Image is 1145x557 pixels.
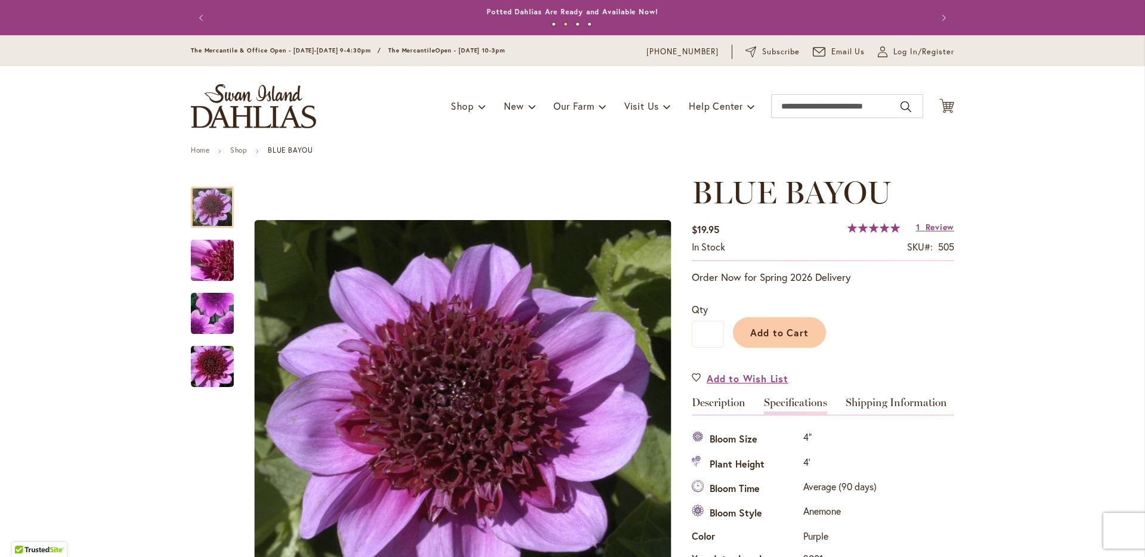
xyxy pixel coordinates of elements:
[692,223,719,236] span: $19.95
[800,452,880,476] td: 4'
[846,397,947,414] a: Shipping Information
[575,22,580,26] button: 3 of 4
[692,397,745,414] a: Description
[800,477,880,502] td: Average (90 days)
[191,84,316,128] a: store logo
[926,221,954,233] span: Review
[170,273,255,355] img: BLUE BAYOU
[451,100,474,112] span: Shop
[689,100,743,112] span: Help Center
[692,477,800,502] th: Bloom Time
[813,46,865,58] a: Email Us
[268,146,312,154] strong: BLUE BAYOU
[692,502,800,526] th: Bloom Style
[800,502,880,526] td: Anemone
[191,47,435,54] span: The Mercantile & Office Open - [DATE]-[DATE] 9-4:30pm / The Mercantile
[191,146,209,154] a: Home
[930,6,954,30] button: Next
[692,452,800,476] th: Plant Height
[552,22,556,26] button: 1 of 4
[692,526,800,549] th: Color
[553,100,594,112] span: Our Farm
[564,22,568,26] button: 2 of 4
[191,175,246,228] div: BLUE BAYOU
[893,46,954,58] span: Log In/Register
[847,223,900,233] div: 100%
[692,240,725,253] span: In stock
[707,372,788,385] span: Add to Wish List
[800,526,880,549] td: Purple
[646,46,719,58] a: [PHONE_NUMBER]
[916,221,954,233] a: 1 Review
[692,240,725,254] div: Availability
[764,397,827,414] a: Specifications
[692,270,954,284] p: Order Now for Spring 2026 Delivery
[435,47,505,54] span: Open - [DATE] 10-3pm
[692,372,788,385] a: Add to Wish List
[191,334,234,387] div: BLUE BAYOU
[191,6,215,30] button: Previous
[692,174,892,211] span: BLUE BAYOU
[504,100,524,112] span: New
[9,515,42,548] iframe: Launch Accessibility Center
[169,228,255,293] img: BLUE BAYOU
[750,326,809,339] span: Add to Cart
[831,46,865,58] span: Email Us
[191,281,246,334] div: BLUE BAYOU
[169,338,255,395] img: BLUE BAYOU
[692,303,708,315] span: Qty
[745,46,800,58] a: Subscribe
[191,228,246,281] div: BLUE BAYOU
[878,46,954,58] a: Log In/Register
[733,317,826,348] button: Add to Cart
[916,221,920,233] span: 1
[800,428,880,452] td: 4"
[587,22,592,26] button: 4 of 4
[624,100,659,112] span: Visit Us
[487,7,658,16] a: Potted Dahlias Are Ready and Available Now!
[762,46,800,58] span: Subscribe
[230,146,247,154] a: Shop
[938,240,954,254] div: 505
[692,428,800,452] th: Bloom Size
[907,240,933,253] strong: SKU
